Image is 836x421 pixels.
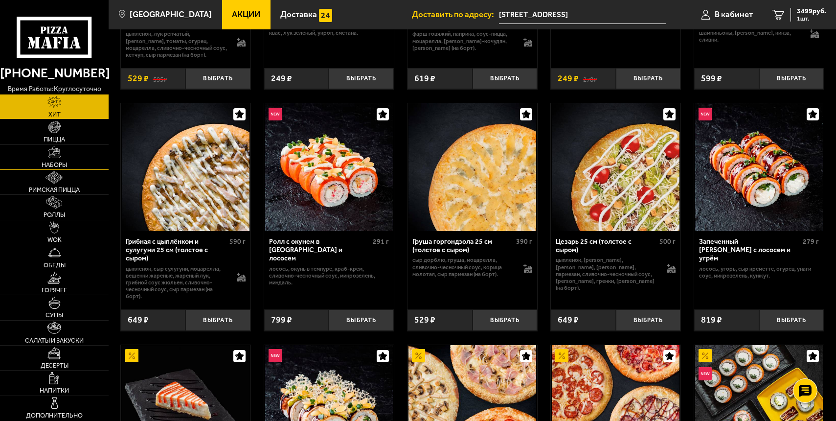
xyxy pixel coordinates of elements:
p: фарш говяжий, паприка, соус-пицца, моцарелла, [PERSON_NAME]-кочудян, [PERSON_NAME] (на борт). [412,30,515,51]
div: Грибная с цыплёнком и сулугуни 25 см (толстое с сыром) [126,237,227,262]
span: 819 ₽ [701,316,722,325]
span: 649 ₽ [558,316,579,325]
button: Выбрать [616,68,680,90]
img: Акционный [555,349,568,362]
span: Напитки [40,388,69,394]
span: 3499 руб. [797,8,826,15]
span: Обеды [44,262,66,269]
img: Акционный [699,349,712,362]
p: бульон том ям, креветка тигровая, шампиньоны, [PERSON_NAME], кинза, сливки. [699,22,801,43]
s: 595 ₽ [153,74,167,83]
img: Ролл с окунем в темпуре и лососем [265,103,393,231]
s: 278 ₽ [583,74,597,83]
span: Кожевенная линия, 29к12 [499,6,666,24]
button: Выбрать [329,309,393,331]
div: Ролл с окунем в [GEOGRAPHIC_DATA] и лососем [269,237,370,262]
p: цыпленок, лук репчатый, [PERSON_NAME], томаты, огурец, моцарелла, сливочно-чесночный соус, кетчуп... [126,30,228,58]
a: Груша горгондзола 25 см (толстое с сыром) [407,103,537,231]
span: Наборы [42,162,67,168]
button: Выбрать [473,68,537,90]
span: Супы [45,312,63,319]
span: 390 г [516,237,532,246]
span: Салаты и закуски [25,338,84,344]
span: 649 ₽ [128,316,149,325]
button: Выбрать [473,309,537,331]
p: лосось, угорь, Сыр креметте, огурец, унаги соус, микрозелень, кунжут. [699,265,819,279]
span: 279 г [803,237,819,246]
input: Ваш адрес доставки [499,6,666,24]
a: НовинкаРолл с окунем в темпуре и лососем [264,103,393,231]
span: Десерты [41,363,68,369]
button: Выбрать [185,68,250,90]
p: лосось, окунь в темпуре, краб-крем, сливочно-чесночный соус, микрозелень, миндаль. [269,265,389,286]
button: Выбрать [329,68,393,90]
span: 249 ₽ [558,74,579,83]
img: Груша горгондзола 25 см (толстое с сыром) [408,103,536,231]
span: Пицца [44,137,65,143]
span: [GEOGRAPHIC_DATA] [130,10,212,19]
span: Горячее [42,287,67,294]
span: Доставить по адресу: [412,10,499,19]
img: 15daf4d41897b9f0e9f617042186c801.svg [319,9,332,22]
img: Акционный [125,349,138,362]
span: 799 ₽ [271,316,292,325]
span: Акции [232,10,260,19]
button: Выбрать [759,309,824,331]
button: Выбрать [759,68,824,90]
img: Грибная с цыплёнком и сулугуни 25 см (толстое с сыром) [122,103,249,231]
button: Выбрать [616,309,680,331]
span: 529 ₽ [414,316,435,325]
span: 291 г [373,237,389,246]
div: Запеченный [PERSON_NAME] с лососем и угрём [699,237,800,262]
img: Новинка [699,367,712,380]
span: 529 ₽ [128,74,149,83]
span: В кабинет [715,10,753,19]
p: цыпленок, [PERSON_NAME], [PERSON_NAME], [PERSON_NAME], пармезан, сливочно-чесночный соус, [PERSON... [556,257,658,291]
img: Цезарь 25 см (толстое с сыром) [552,103,679,231]
a: Грибная с цыплёнком и сулугуни 25 см (толстое с сыром) [121,103,250,231]
span: Римская пицца [29,187,80,193]
div: Цезарь 25 см (толстое с сыром) [556,237,657,254]
span: Доставка [280,10,317,19]
div: Груша горгондзола 25 см (толстое с сыром) [412,237,514,254]
span: 590 г [229,237,246,246]
img: Новинка [699,108,712,121]
span: 500 г [659,237,676,246]
span: 1 шт. [797,16,826,22]
p: сыр дорблю, груша, моцарелла, сливочно-чесночный соус, корица молотая, сыр пармезан (на борт). [412,257,515,278]
img: Новинка [269,349,282,362]
img: Новинка [269,108,282,121]
img: Акционный [412,349,425,362]
img: Запеченный ролл Гурмэ с лососем и угрём [695,103,823,231]
a: Цезарь 25 см (толстое с сыром) [551,103,680,231]
span: 249 ₽ [271,74,292,83]
span: 599 ₽ [701,74,722,83]
span: 619 ₽ [414,74,435,83]
span: Роллы [44,212,65,218]
p: цыпленок, сыр сулугуни, моцарелла, вешенки жареные, жареный лук, грибной соус Жюльен, сливочно-че... [126,265,228,300]
span: Хит [48,112,61,118]
button: Выбрать [185,309,250,331]
a: НовинкаЗапеченный ролл Гурмэ с лососем и угрём [694,103,823,231]
span: Дополнительно [26,413,83,419]
span: WOK [47,237,62,243]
